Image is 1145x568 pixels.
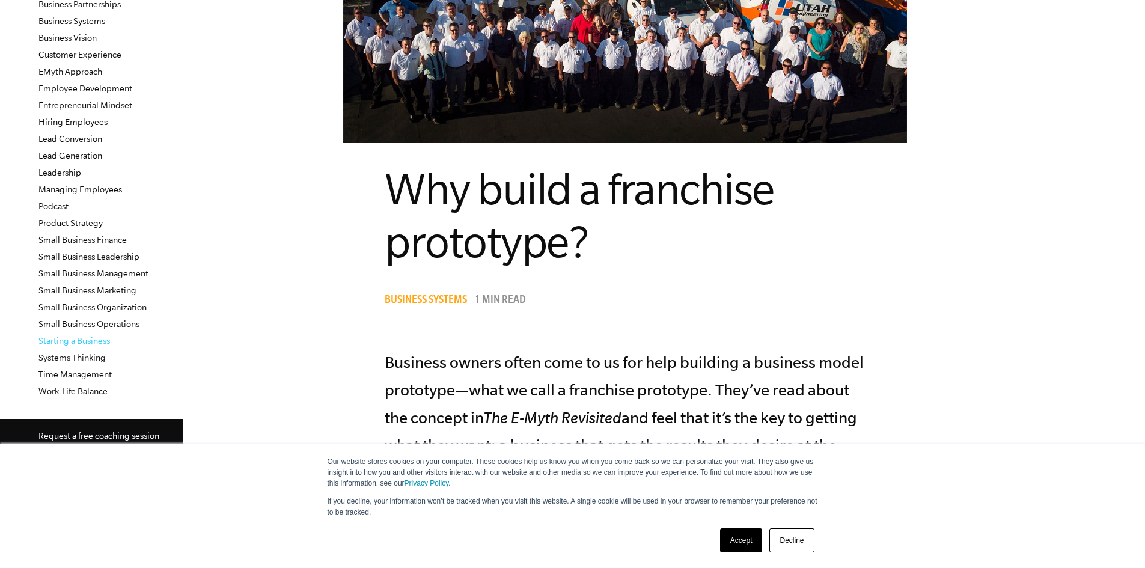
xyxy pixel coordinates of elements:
a: Decline [769,528,814,552]
a: Small Business Management [38,269,148,278]
a: Managing Employees [38,185,122,194]
a: Systems Thinking [38,353,106,362]
a: Small Business Organization [38,302,147,312]
p: Our website stores cookies on your computer. These cookies help us know you when you come back so... [328,456,818,489]
a: Lead Generation [38,151,102,160]
a: Business Systems [38,16,105,26]
a: Accept [720,528,763,552]
a: Business Systems [385,295,473,307]
a: Small Business Finance [38,235,127,245]
p: Request a free coaching session with a Certified EMyth Coach [38,429,164,457]
a: Time Management [38,370,112,379]
a: EMyth Approach [38,67,102,76]
a: Work-Life Balance [38,386,108,396]
a: Lead Conversion [38,134,102,144]
i: The E-Myth Revisited [484,409,621,426]
a: Business Vision [38,33,97,43]
span: Why build a franchise prototype? [385,164,774,266]
p: If you decline, your information won’t be tracked when you visit this website. A single cookie wi... [328,496,818,518]
a: Product Strategy [38,218,103,228]
a: Podcast [38,201,69,211]
p: 1 min read [475,295,526,307]
a: Small Business Marketing [38,286,136,295]
a: Privacy Policy [405,479,449,487]
a: Hiring Employees [38,117,108,127]
a: Starting a Business [38,336,110,346]
span: Business Systems [385,295,467,307]
a: Small Business Leadership [38,252,139,261]
p: Business owners often come to us for help building a business model prototype—what we call a fran... [385,349,866,515]
a: Small Business Operations [38,319,139,329]
a: Employee Development [38,84,132,93]
a: Leadership [38,168,81,177]
a: Entrepreneurial Mindset [38,100,132,110]
a: Customer Experience [38,50,121,60]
